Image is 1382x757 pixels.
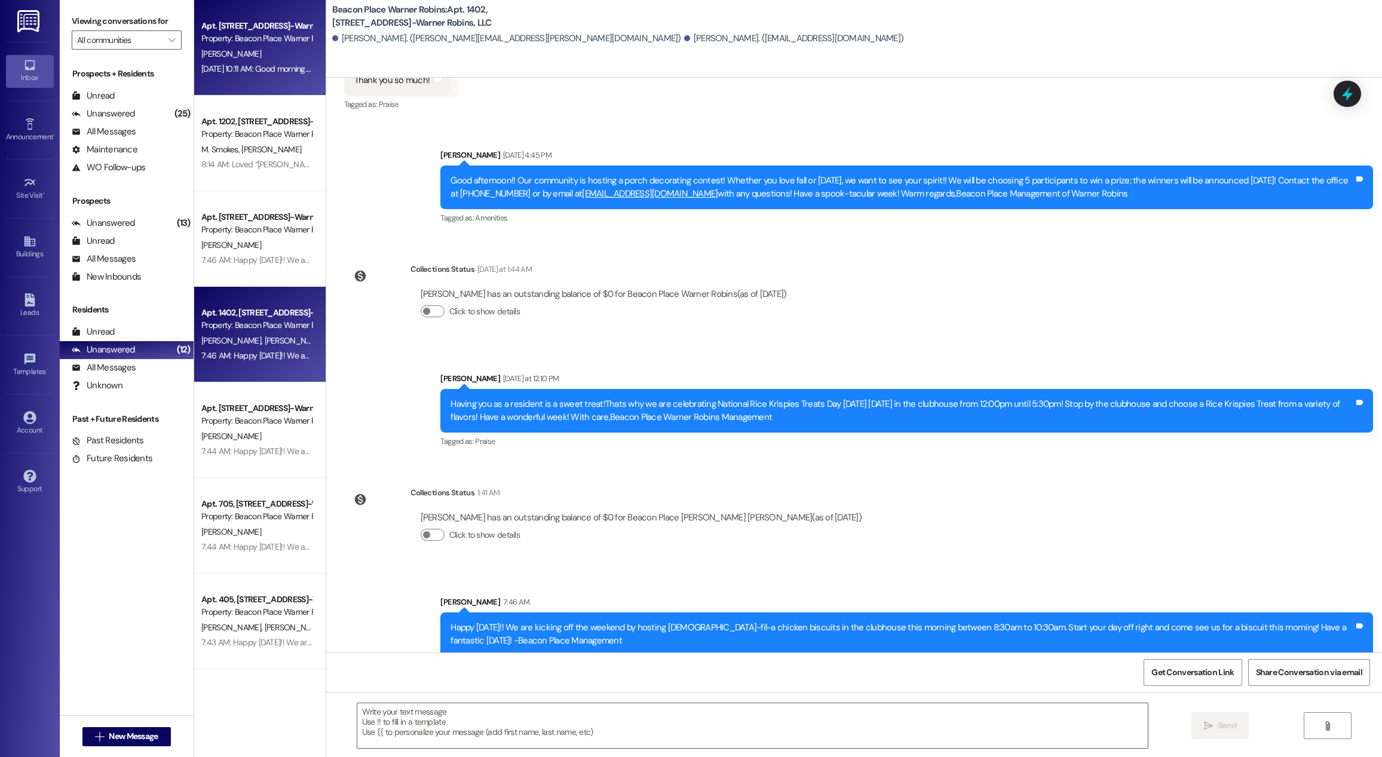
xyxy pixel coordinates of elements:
div: New Inbounds [72,271,141,283]
div: Prospects [60,195,194,207]
div: All Messages [72,253,136,265]
div: All Messages [72,361,136,374]
div: [PERSON_NAME] [440,596,1373,612]
div: Property: Beacon Place Warner Robins [201,128,312,140]
button: Share Conversation via email [1248,659,1370,686]
span: M. Smokes [201,144,241,155]
div: [PERSON_NAME] [440,149,1373,166]
div: Apt. 1202, [STREET_ADDRESS]-Warner Robins, LLC [201,115,312,128]
div: Collections Status [410,263,474,275]
div: Prospects + Residents [60,68,194,80]
div: Unanswered [72,217,135,229]
div: Good afternoon!! Our community is hosting a porch decorating contest! Whether you love fall or [D... [451,174,1354,200]
div: Future Residents [72,452,152,465]
div: Tagged as: [440,209,1373,226]
div: 1:41 AM [474,486,500,499]
div: [PERSON_NAME]. ([PERSON_NAME][EMAIL_ADDRESS][PERSON_NAME][DOMAIN_NAME]) [332,32,681,45]
div: [PERSON_NAME] has an outstanding balance of $0 for Beacon Place Warner Robins (as of [DATE]) [421,288,787,301]
div: Unread [72,235,115,247]
span: • [53,131,55,139]
b: Beacon Place Warner Robins: Apt. 1402, [STREET_ADDRESS]-Warner Robins, LLC [332,4,571,29]
i:  [1323,721,1332,731]
span: Amenities [475,213,507,223]
div: 7:43 AM: Happy [DATE]!! We are kicking off the weekend by hosting [DEMOGRAPHIC_DATA]-fil-a chicke... [201,637,1217,648]
div: WO Follow-ups [72,161,145,174]
div: Collections Status [410,486,474,499]
span: [PERSON_NAME] [241,144,301,155]
div: [PERSON_NAME] [440,372,1373,389]
input: All communities [77,30,163,50]
div: Unknown [72,379,122,392]
div: 7:46 AM: Happy [DATE]!! We are kicking off the weekend by hosting [DEMOGRAPHIC_DATA]-fil-a chicke... [201,255,1218,265]
a: Buildings [6,231,54,263]
span: [PERSON_NAME] [201,622,265,633]
div: [DATE] 4:45 PM [500,149,551,161]
div: Maintenance [72,143,137,156]
span: [PERSON_NAME] [201,526,261,537]
i:  [95,732,104,741]
div: Unanswered [72,108,135,120]
div: Property: Beacon Place Warner Robins [201,415,312,427]
div: 7:46 AM: Happy [DATE]!! We are kicking off the weekend by hosting [DEMOGRAPHIC_DATA]-fil-a chicke... [201,350,1218,361]
div: Unread [72,326,115,338]
a: Site Visit • [6,173,54,205]
a: Account [6,407,54,440]
div: Residents [60,304,194,316]
div: 7:44 AM: Happy [DATE]!! We are kicking off the weekend by hosting [DEMOGRAPHIC_DATA]-fil-a chicke... [201,446,1218,456]
div: Past + Future Residents [60,413,194,425]
div: [DATE] at 1:44 AM [474,263,532,275]
button: Send [1191,712,1249,739]
div: Property: Beacon Place Warner Robins [201,319,312,332]
span: Praise [379,99,399,109]
span: [PERSON_NAME] [264,335,324,346]
span: Get Conversation Link [1151,666,1234,679]
button: Get Conversation Link [1144,659,1242,686]
div: [PERSON_NAME] has an outstanding balance of $0 for Beacon Place [PERSON_NAME] [PERSON_NAME] (as o... [421,511,862,524]
label: Click to show details [449,305,520,318]
div: Apt. [STREET_ADDRESS]-Warner Robins, LLC [201,211,312,223]
div: Property: Beacon Place Warner Robins [201,32,312,45]
div: Property: Beacon Place Warner Robins [201,606,312,618]
span: New Message [109,730,158,743]
div: Apt. 705, [STREET_ADDRESS]-Warner Robins, LLC [201,498,312,510]
span: • [46,366,48,374]
div: 7:44 AM: Happy [DATE]!! We are kicking off the weekend by hosting [DEMOGRAPHIC_DATA]-fil-a chicke... [201,541,1218,552]
div: 7:46 AM [500,596,529,608]
span: [PERSON_NAME] [201,431,261,442]
div: (12) [174,341,194,359]
div: Property: Beacon Place Warner Robins [201,223,312,236]
div: Tagged as: [440,433,1373,450]
span: [PERSON_NAME] [264,622,324,633]
div: Apt. 405, [STREET_ADDRESS]-Warner Robins, LLC [201,593,312,606]
div: Unread [72,90,115,102]
a: Inbox [6,55,54,87]
a: Leads [6,290,54,322]
i:  [168,35,175,45]
div: [DATE] at 12:10 PM [500,372,559,385]
a: [EMAIL_ADDRESS][DOMAIN_NAME] [582,188,718,200]
div: Tagged as: [344,96,452,113]
div: All Messages [72,125,136,138]
div: Apt. [STREET_ADDRESS]-Warner Robins, LLC [201,20,312,32]
a: Templates • [6,349,54,381]
img: ResiDesk Logo [17,10,42,32]
div: (25) [171,105,194,123]
div: Happy [DATE]!! We are kicking off the weekend by hosting [DEMOGRAPHIC_DATA]-fil-a chicken biscuit... [451,621,1354,647]
div: [PERSON_NAME]. ([EMAIL_ADDRESS][DOMAIN_NAME]) [684,32,904,45]
span: [PERSON_NAME] [201,48,261,59]
div: Past Residents [72,434,144,447]
a: Support [6,466,54,498]
span: Send [1218,719,1236,732]
span: [PERSON_NAME] [201,335,265,346]
div: Unanswered [72,344,135,356]
label: Click to show details [449,529,520,541]
label: Viewing conversations for [72,12,182,30]
div: Having you as a resident is a sweet treat!Thats why we are celebrating National Rice Krispies Tre... [451,398,1354,424]
span: Praise [475,436,495,446]
i:  [1204,721,1213,731]
div: [DATE] 10:11 AM: Good morning. I don't have a response to this question. Did you send one? [201,63,511,74]
button: New Message [82,727,171,746]
span: [PERSON_NAME] [201,240,261,250]
span: • [43,189,45,198]
div: Apt. [STREET_ADDRESS]-Warner Robins, LLC [201,402,312,415]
